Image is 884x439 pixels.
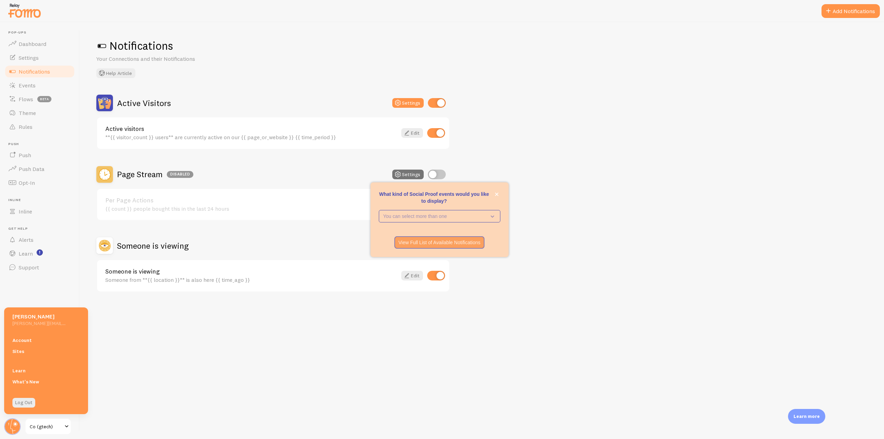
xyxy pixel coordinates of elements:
[96,95,113,111] img: Active Visitors
[19,109,36,116] span: Theme
[4,65,75,78] a: Notifications
[19,40,46,47] span: Dashboard
[4,106,75,120] a: Theme
[4,335,88,346] a: Account
[4,204,75,218] a: Inline
[383,213,486,220] p: You can select more than one
[392,98,424,108] button: Settings
[96,39,867,53] h1: Notifications
[105,277,397,283] div: Someone from **{{ location }}** is also here {{ time_ago }}
[19,165,45,172] span: Push Data
[96,237,113,254] img: Someone is viewing
[105,268,397,275] a: Someone is viewing
[794,413,820,420] p: Learn more
[19,264,39,271] span: Support
[117,240,189,251] h2: Someone is viewing
[4,120,75,134] a: Rules
[379,210,500,222] button: You can select more than one
[8,227,75,231] span: Get Help
[8,30,75,35] span: Pop-ups
[4,233,75,247] a: Alerts
[4,78,75,92] a: Events
[19,208,32,215] span: Inline
[4,376,88,387] a: What's New
[25,418,71,435] a: Co (gtech)
[379,191,500,204] p: What kind of Social Proof events would you like to display?
[19,123,32,130] span: Rules
[4,176,75,190] a: Opt-In
[493,191,500,198] button: close,
[4,51,75,65] a: Settings
[392,170,424,179] button: Settings
[96,55,262,63] p: Your Connections and their Notifications
[401,271,423,280] a: Edit
[30,422,63,431] span: Co (gtech)
[117,98,171,108] h2: Active Visitors
[19,179,35,186] span: Opt-In
[12,320,66,326] h5: [PERSON_NAME][EMAIL_ADDRESS][PERSON_NAME][DOMAIN_NAME]
[167,171,193,178] div: Disabled
[394,236,485,249] button: View Full List of Available Notifications
[4,92,75,106] a: Flows beta
[96,68,135,78] button: Help Article
[371,182,509,257] div: What kind of Social Proof events would you like to display?
[398,239,481,246] p: View Full List of Available Notifications
[19,82,36,89] span: Events
[105,197,397,203] a: Per Page Actions
[19,68,50,75] span: Notifications
[7,2,42,19] img: fomo-relay-logo-orange.svg
[105,134,397,140] div: **{{ visitor_count }} users** are currently active on our {{ page_or_website }} {{ time_period }}
[37,249,43,256] svg: <p>Watch New Feature Tutorials!</p>
[19,54,39,61] span: Settings
[4,365,88,376] a: Learn
[401,128,423,138] a: Edit
[105,206,397,212] div: {{ count }} people bought this in the last 24 hours
[12,313,66,320] h5: [PERSON_NAME]
[8,198,75,202] span: Inline
[37,96,51,102] span: beta
[105,126,397,132] a: Active visitors
[19,96,33,103] span: Flows
[8,142,75,146] span: Push
[19,250,33,257] span: Learn
[19,152,31,159] span: Push
[96,166,113,183] img: Page Stream
[4,37,75,51] a: Dashboard
[117,169,193,180] h2: Page Stream
[4,247,75,260] a: Learn
[12,398,35,408] a: Log Out
[4,162,75,176] a: Push Data
[4,148,75,162] a: Push
[788,409,825,424] div: Learn more
[4,346,88,357] a: Sites
[19,236,33,243] span: Alerts
[4,260,75,274] a: Support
